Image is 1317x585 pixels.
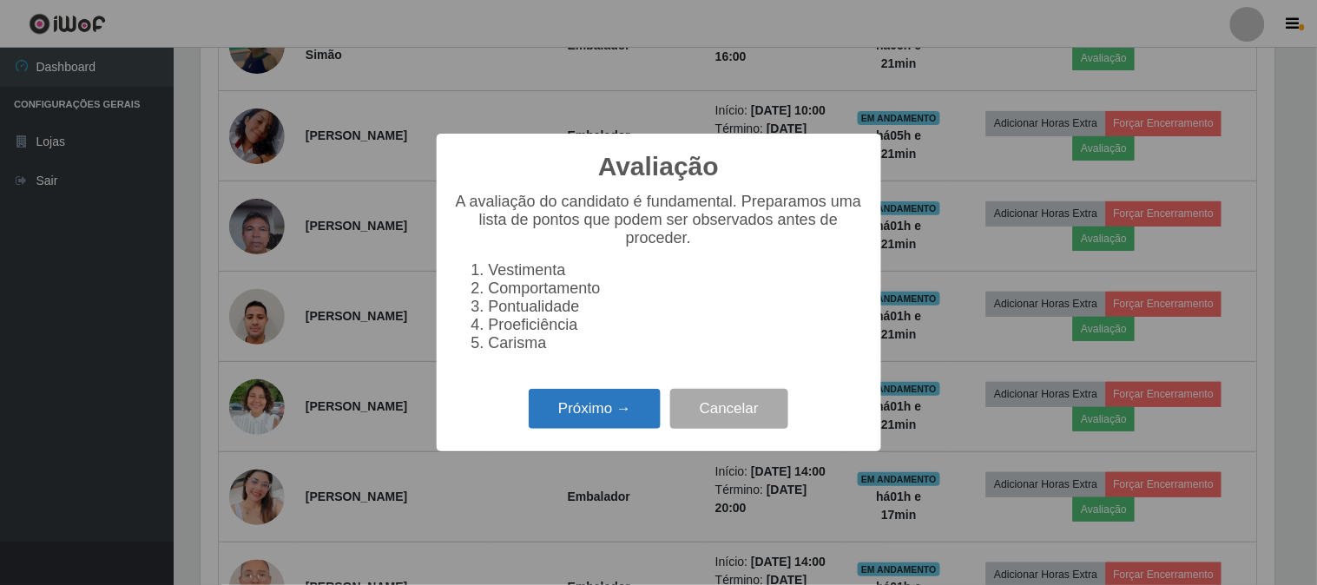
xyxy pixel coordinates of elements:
[529,389,661,430] button: Próximo →
[489,316,864,334] li: Proeficiência
[489,298,864,316] li: Pontualidade
[489,261,864,279] li: Vestimenta
[489,279,864,298] li: Comportamento
[489,334,864,352] li: Carisma
[454,193,864,247] p: A avaliação do candidato é fundamental. Preparamos uma lista de pontos que podem ser observados a...
[598,151,719,182] h2: Avaliação
[670,389,788,430] button: Cancelar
